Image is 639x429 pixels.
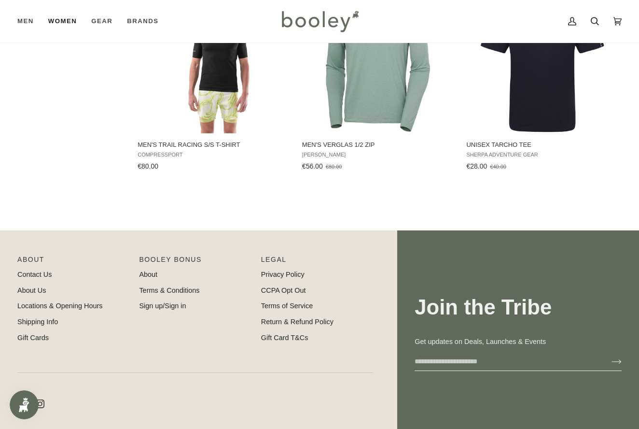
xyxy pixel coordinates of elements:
[302,162,323,170] span: €56.00
[139,271,157,278] a: About
[261,271,305,278] a: Privacy Policy
[302,141,454,149] span: Men's Verglas 1/2 Zip
[596,354,622,370] button: Join
[17,16,34,26] span: Men
[261,334,308,342] a: Gift Card T&Cs
[139,286,199,294] a: Terms & Conditions
[261,318,333,326] a: Return & Refund Policy
[138,141,289,149] span: Men's Trail Racing S/S T-Shirt
[17,302,103,310] a: Locations & Opening Hours
[139,255,251,270] p: Booley Bonus
[278,7,362,35] img: Booley
[91,16,112,26] span: Gear
[326,164,342,170] span: €80.00
[261,302,313,310] a: Terms of Service
[127,16,158,26] span: Brands
[17,271,52,278] a: Contact Us
[138,152,289,158] span: COMPRESSPORT
[415,353,596,371] input: your-email@example.com
[139,302,186,310] a: Sign up/Sign in
[466,141,618,149] span: Unisex Tarcho Tee
[261,286,306,294] a: CCPA Opt Out
[466,162,487,170] span: €28.00
[302,152,454,158] span: [PERSON_NAME]
[17,318,58,326] a: Shipping Info
[415,337,622,347] p: Get updates on Deals, Launches & Events
[17,255,129,270] p: Pipeline_Footer Main
[48,16,77,26] span: Women
[17,334,49,342] a: Gift Cards
[466,152,618,158] span: Sherpa Adventure Gear
[138,162,158,170] span: €80.00
[261,255,373,270] p: Pipeline_Footer Sub
[415,294,622,321] h3: Join the Tribe
[17,286,46,294] a: About Us
[10,390,39,419] iframe: Button to open loyalty program pop-up
[490,164,506,170] span: €40.00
